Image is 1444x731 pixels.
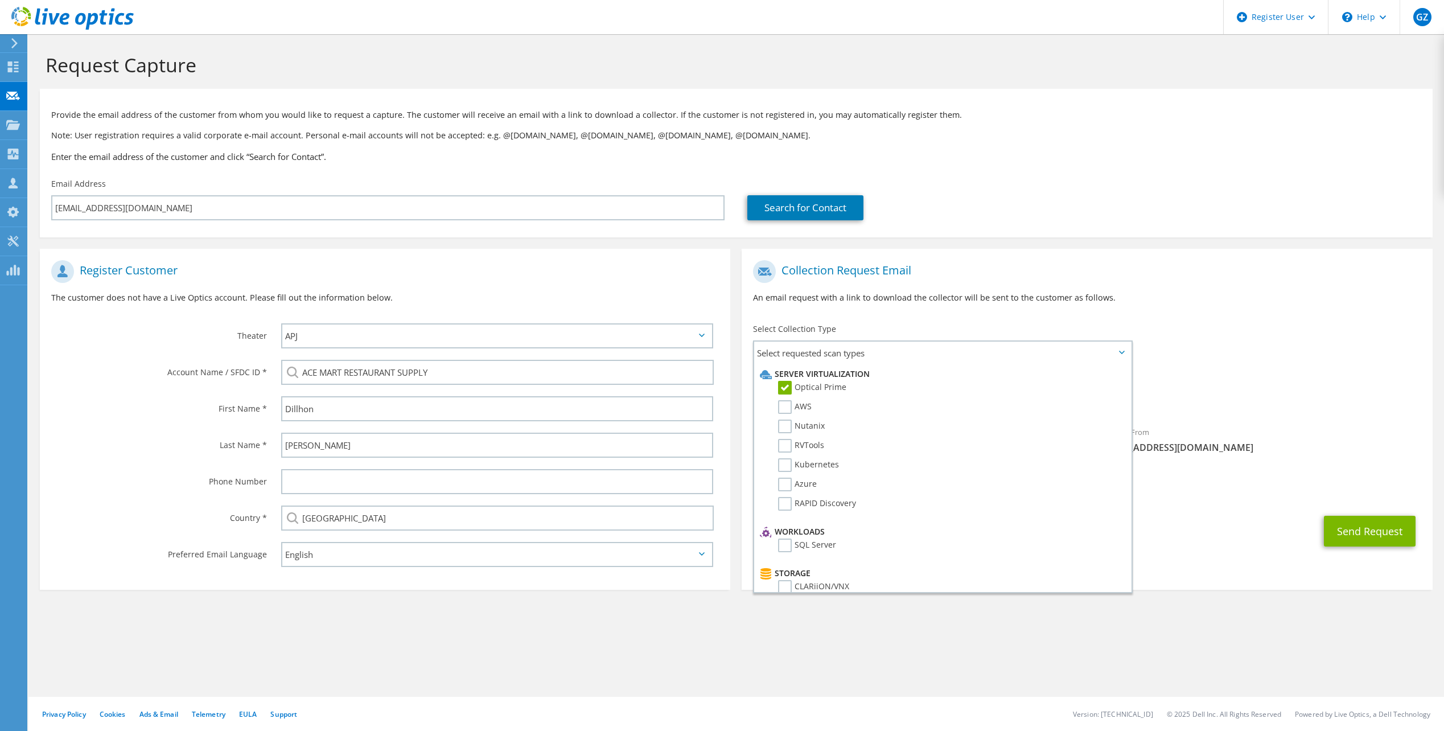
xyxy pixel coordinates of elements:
p: Note: User registration requires a valid corporate e-mail account. Personal e-mail accounts will ... [51,129,1421,142]
label: Phone Number [51,469,267,487]
li: Workloads [757,525,1125,539]
span: [EMAIL_ADDRESS][DOMAIN_NAME] [1099,441,1421,454]
li: Powered by Live Optics, a Dell Technology [1295,709,1430,719]
h1: Request Capture [46,53,1421,77]
button: Send Request [1324,516,1416,547]
label: Country * [51,506,267,524]
p: Provide the email address of the customer from whom you would like to request a capture. The cust... [51,109,1421,121]
label: Nutanix [778,420,825,433]
label: Preferred Email Language [51,542,267,560]
label: Email Address [51,178,106,190]
div: To [742,420,1087,459]
label: RVTools [778,439,824,453]
a: Telemetry [192,709,225,719]
a: EULA [239,709,257,719]
label: Kubernetes [778,458,839,472]
div: CC & Reply To [742,465,1432,504]
span: GZ [1413,8,1431,26]
a: Search for Contact [747,195,863,220]
label: CLARiiON/VNX [778,580,849,594]
label: First Name * [51,396,267,414]
a: Cookies [100,709,126,719]
li: Version: [TECHNICAL_ID] [1073,709,1153,719]
div: Sender & From [1087,420,1433,459]
h1: Collection Request Email [753,260,1415,283]
p: The customer does not have a Live Optics account. Please fill out the information below. [51,291,719,304]
a: Support [270,709,297,719]
label: Select Collection Type [753,323,836,335]
svg: \n [1342,12,1352,22]
li: Server Virtualization [757,367,1125,381]
label: AWS [778,400,812,414]
label: Optical Prime [778,381,846,395]
label: RAPID Discovery [778,497,856,511]
label: Account Name / SFDC ID * [51,360,267,378]
li: Storage [757,566,1125,580]
h1: Register Customer [51,260,713,283]
div: Requested Collections [742,369,1432,414]
a: Ads & Email [139,709,178,719]
span: Select requested scan types [754,342,1130,364]
label: SQL Server [778,539,836,552]
li: © 2025 Dell Inc. All Rights Reserved [1167,709,1281,719]
h3: Enter the email address of the customer and click “Search for Contact”. [51,150,1421,163]
label: Theater [51,323,267,342]
p: An email request with a link to download the collector will be sent to the customer as follows. [753,291,1421,304]
label: Last Name * [51,433,267,451]
label: Azure [778,478,817,491]
a: Privacy Policy [42,709,86,719]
